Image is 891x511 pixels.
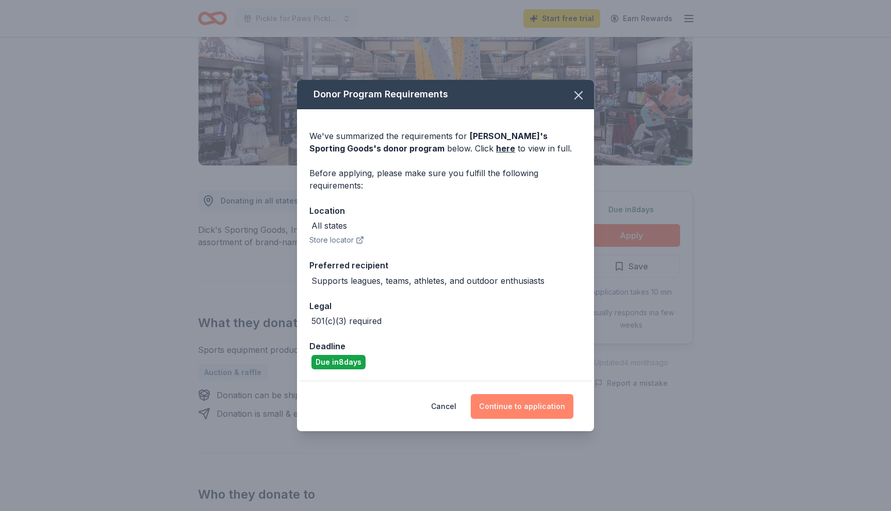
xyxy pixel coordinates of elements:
[309,339,582,353] div: Deadline
[311,315,382,327] div: 501(c)(3) required
[309,204,582,217] div: Location
[311,355,366,369] div: Due in 8 days
[496,142,515,155] a: here
[311,219,347,232] div: All states
[311,275,544,287] div: Supports leagues, teams, athletes, and outdoor enthusiasts
[471,394,573,419] button: Continue to application
[309,259,582,272] div: Preferred recipient
[431,394,456,419] button: Cancel
[309,130,582,155] div: We've summarized the requirements for below. Click to view in full.
[309,167,582,192] div: Before applying, please make sure you fulfill the following requirements:
[309,299,582,313] div: Legal
[309,234,364,246] button: Store locator
[297,80,594,109] div: Donor Program Requirements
